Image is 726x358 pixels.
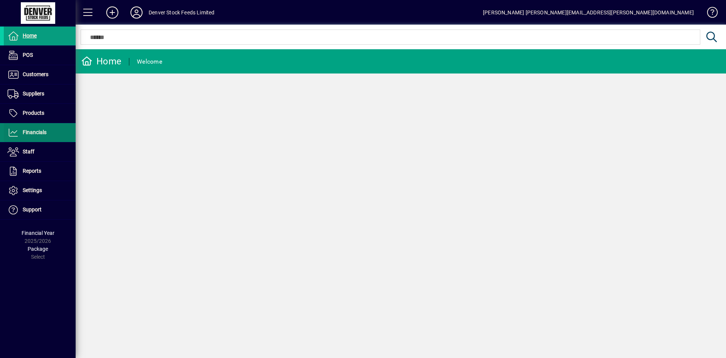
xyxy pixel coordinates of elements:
span: Package [28,246,48,252]
div: Welcome [137,56,162,68]
div: Home [81,55,121,67]
a: Support [4,200,76,219]
a: POS [4,46,76,65]
a: Products [4,104,76,123]
span: Customers [23,71,48,77]
span: Financial Year [22,230,54,236]
a: Financials [4,123,76,142]
span: Settings [23,187,42,193]
span: Financials [23,129,47,135]
div: Denver Stock Feeds Limited [149,6,215,19]
span: Products [23,110,44,116]
a: Staff [4,142,76,161]
a: Customers [4,65,76,84]
a: Suppliers [4,84,76,103]
a: Settings [4,181,76,200]
a: Reports [4,162,76,181]
button: Add [100,6,124,19]
a: Knowledge Base [701,2,717,26]
div: [PERSON_NAME] [PERSON_NAME][EMAIL_ADDRESS][PERSON_NAME][DOMAIN_NAME] [483,6,694,19]
span: Reports [23,168,41,174]
span: Support [23,206,42,213]
button: Profile [124,6,149,19]
span: POS [23,52,33,58]
span: Staff [23,149,34,155]
span: Home [23,33,37,39]
span: Suppliers [23,91,44,97]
